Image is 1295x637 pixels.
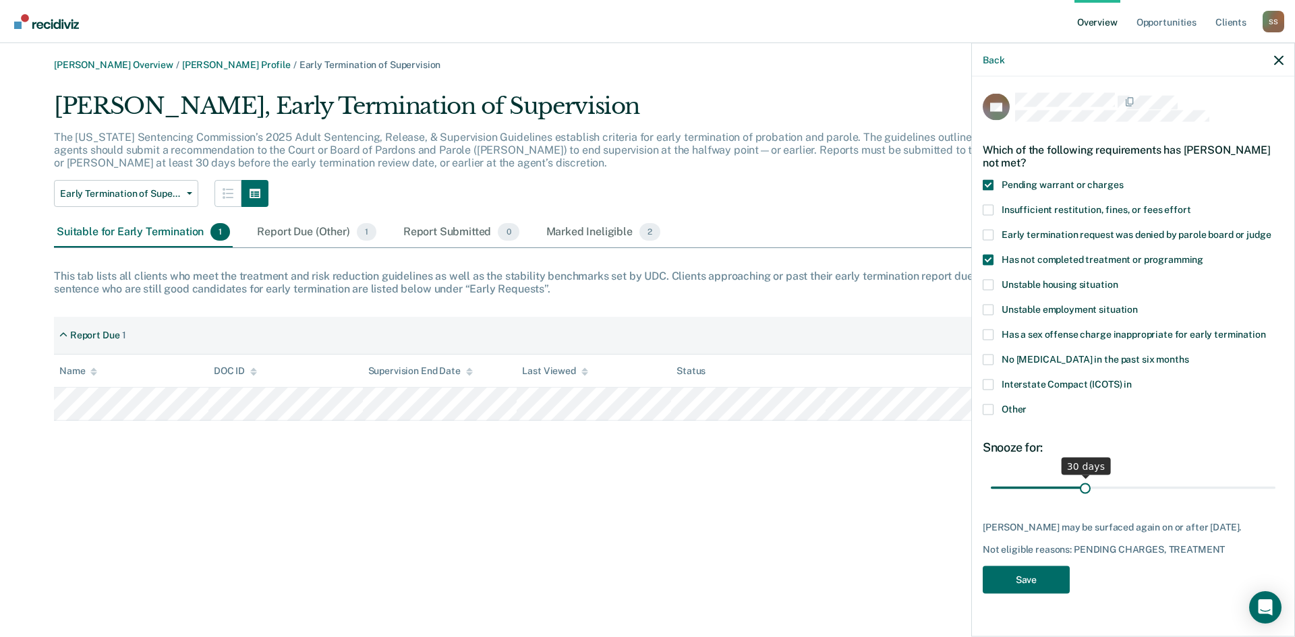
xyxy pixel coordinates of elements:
[1002,328,1266,339] span: Has a sex offense charge inappropriate for early termination
[401,218,522,247] div: Report Submitted
[14,14,79,29] img: Recidiviz
[54,270,1241,295] div: This tab lists all clients who meet the treatment and risk reduction guidelines as well as the st...
[54,59,173,70] a: [PERSON_NAME] Overview
[299,59,441,70] span: Early Termination of Supervision
[1002,378,1132,389] span: Interstate Compact (ICOTS) in
[983,439,1284,454] div: Snooze for:
[59,365,97,377] div: Name
[522,365,587,377] div: Last Viewed
[1002,204,1190,214] span: Insufficient restitution, fines, or fees effort
[182,59,291,70] a: [PERSON_NAME] Profile
[639,223,660,241] span: 2
[983,521,1284,533] div: [PERSON_NAME] may be surfaced again on or after [DATE].
[1002,253,1203,264] span: Has not completed treatment or programming
[210,223,230,241] span: 1
[1002,229,1271,239] span: Early termination request was denied by parole board or judge
[1062,457,1111,475] div: 30 days
[122,330,126,341] div: 1
[1002,278,1118,289] span: Unstable housing situation
[983,544,1284,555] div: Not eligible reasons: PENDING CHARGES, TREATMENT
[54,218,233,247] div: Suitable for Early Termination
[983,54,1004,65] button: Back
[254,218,378,247] div: Report Due (Other)
[54,92,1025,131] div: [PERSON_NAME], Early Termination of Supervision
[1002,353,1188,364] span: No [MEDICAL_DATA] in the past six months
[291,59,299,70] span: /
[173,59,182,70] span: /
[54,131,1014,169] p: The [US_STATE] Sentencing Commission’s 2025 Adult Sentencing, Release, & Supervision Guidelines e...
[70,330,120,341] div: Report Due
[1249,591,1282,624] div: Open Intercom Messenger
[1002,179,1123,189] span: Pending warrant or charges
[498,223,519,241] span: 0
[1002,403,1027,414] span: Other
[214,365,257,377] div: DOC ID
[983,566,1070,593] button: Save
[677,365,706,377] div: Status
[60,188,181,200] span: Early Termination of Supervision
[368,365,473,377] div: Supervision End Date
[1263,11,1284,32] div: S S
[983,132,1284,179] div: Which of the following requirements has [PERSON_NAME] not met?
[357,223,376,241] span: 1
[544,218,664,247] div: Marked Ineligible
[1263,11,1284,32] button: Profile dropdown button
[1002,303,1138,314] span: Unstable employment situation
